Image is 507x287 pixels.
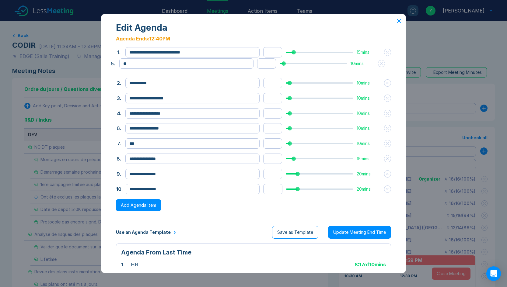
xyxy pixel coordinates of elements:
button: 10. [116,185,122,193]
div: 20 mins [357,187,380,192]
button: 4. [116,110,122,117]
div: 10 mins [351,61,374,66]
div: 15 mins [357,156,380,161]
div: Open Intercom Messenger [486,266,501,281]
button: 1. [116,49,122,56]
button: Update Meeting End Time [328,226,391,239]
div: Agenda Ends: 12:40PM [116,35,391,42]
button: 3. [116,95,122,102]
button: 6. [116,125,122,132]
div: 10 mins [357,81,380,85]
div: 15 mins [357,50,380,55]
button: Add Agenda Item [116,199,161,211]
div: 8:17 of 10 mins [355,261,386,268]
button: 8. [116,155,122,162]
div: 10 mins [357,141,380,146]
div: 20 mins [357,171,380,176]
button: Use an Agenda Template [116,230,176,235]
div: 10 mins [357,96,380,101]
button: 7. [116,140,122,147]
button: 9. [116,170,122,178]
div: Edit Agenda [116,23,391,33]
button: 2. [116,79,122,87]
div: Agenda From Last Time [121,249,386,256]
div: 1 . [121,261,131,268]
button: 5. [110,60,116,67]
div: 10 mins [357,111,380,116]
div: 10 mins [357,126,380,131]
div: HR [131,258,138,271]
button: Save as Template [272,226,318,239]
